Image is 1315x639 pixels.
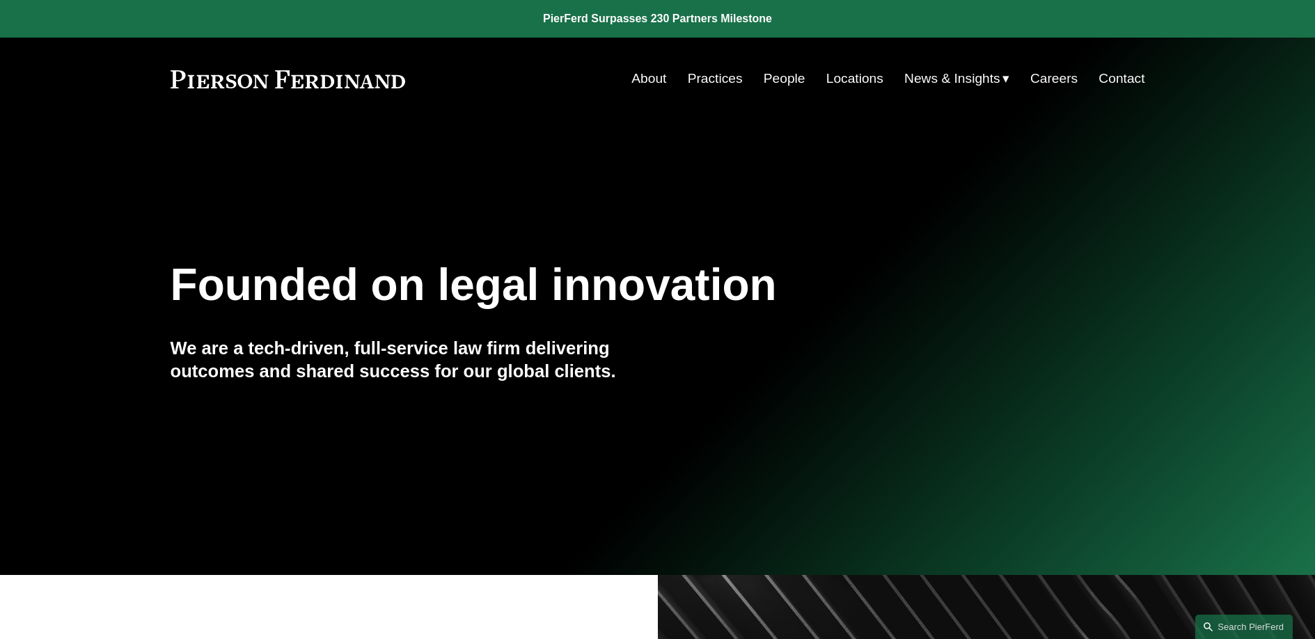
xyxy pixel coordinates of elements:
span: News & Insights [904,67,1000,91]
a: Contact [1099,65,1144,92]
h4: We are a tech-driven, full-service law firm delivering outcomes and shared success for our global... [171,337,658,382]
a: Practices [688,65,743,92]
a: Careers [1030,65,1078,92]
a: About [631,65,666,92]
a: Search this site [1195,615,1293,639]
a: folder dropdown [904,65,1009,92]
a: Locations [826,65,883,92]
h1: Founded on legal innovation [171,260,983,310]
a: People [764,65,805,92]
